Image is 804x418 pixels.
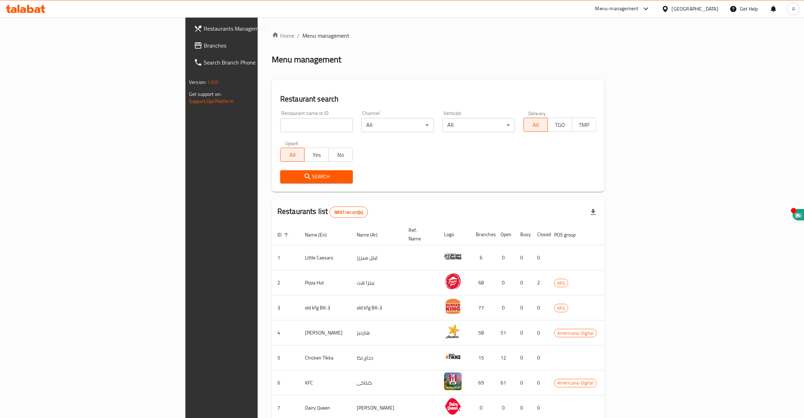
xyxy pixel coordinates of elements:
h2: Menu management [272,54,341,65]
label: Delivery [528,111,546,116]
td: 0 [532,370,548,395]
a: Restaurants Management [188,20,320,37]
span: Version: [189,78,206,87]
div: All [361,118,434,132]
td: 0 [532,320,548,345]
td: Little Caesars [299,245,351,270]
label: Upsell [285,141,298,146]
td: 2 [532,270,548,295]
nav: breadcrumb [272,31,604,40]
td: 0 [515,320,532,345]
th: Open [495,224,515,245]
a: Branches [188,37,320,54]
img: Pizza Hut [444,272,462,290]
span: Restaurants Management [204,24,314,33]
div: Menu-management [595,5,639,13]
div: Total records count [330,207,368,218]
td: 0 [532,245,548,270]
div: All [442,118,515,132]
td: هارديز [351,320,403,345]
img: Little Caesars [444,247,462,265]
td: 0 [515,295,532,320]
img: KFC [444,373,462,390]
span: Branches [204,41,314,50]
img: Dairy Queen [444,398,462,415]
span: Search [286,172,347,181]
td: 12 [495,345,515,370]
span: Menu management [302,31,349,40]
button: Yes [304,148,329,162]
td: 0 [495,295,515,320]
td: 15 [470,345,495,370]
td: Pizza Hut [299,270,351,295]
td: 0 [532,345,548,370]
span: Yes [307,150,326,160]
td: 0 [515,270,532,295]
h2: Restaurant search [280,94,596,104]
td: كنتاكى [351,370,403,395]
div: Export file [585,204,602,221]
span: A [792,5,795,13]
td: 0 [495,270,515,295]
span: 1.0.0 [207,78,218,87]
td: 0 [515,245,532,270]
span: Search Branch Phone [204,58,314,67]
span: 9897 record(s) [330,209,367,216]
span: TGO [551,120,569,130]
button: All [523,118,548,132]
span: ID [277,230,291,239]
input: Search for restaurant name or ID.. [280,118,353,132]
span: Americana-Digital [554,379,596,387]
td: 77 [470,295,495,320]
td: دجاج تكا [351,345,403,370]
td: [PERSON_NAME] [299,320,351,345]
td: KFC [299,370,351,395]
td: 69 [470,370,495,395]
span: All [283,150,302,160]
td: 0 [532,295,548,320]
img: old kfg BK-3 [444,297,462,315]
td: 0 [515,370,532,395]
th: Closed [532,224,548,245]
span: TMP [575,120,593,130]
td: old kfg BK-3 [299,295,351,320]
span: POS group [554,230,585,239]
span: KFG [554,304,568,312]
span: Name (En) [305,230,336,239]
span: All [527,120,545,130]
span: Name (Ar) [357,230,387,239]
td: 58 [470,320,495,345]
td: 0 [495,245,515,270]
td: ليتل سيزرز [351,245,403,270]
td: Chicken Tikka [299,345,351,370]
th: Logo [438,224,470,245]
button: TMP [572,118,596,132]
th: Branches [470,224,495,245]
h2: Restaurants list [277,206,368,218]
button: All [280,148,305,162]
td: بيتزا هت [351,270,403,295]
span: No [332,150,350,160]
span: Ref. Name [409,226,430,243]
button: TGO [547,118,572,132]
span: KFG [554,279,568,287]
div: [GEOGRAPHIC_DATA] [672,5,718,13]
th: Busy [515,224,532,245]
td: 61 [495,370,515,395]
img: Chicken Tikka [444,348,462,365]
button: No [329,148,353,162]
a: Support.OpsPlatform [189,97,234,106]
span: Americana-Digital [554,329,596,337]
a: Search Branch Phone [188,54,320,71]
button: Search [280,170,353,183]
td: 68 [470,270,495,295]
td: 6 [470,245,495,270]
td: 0 [515,345,532,370]
span: Get support on: [189,90,221,99]
td: 51 [495,320,515,345]
img: Hardee's [444,322,462,340]
td: old kfg BK-3 [351,295,403,320]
